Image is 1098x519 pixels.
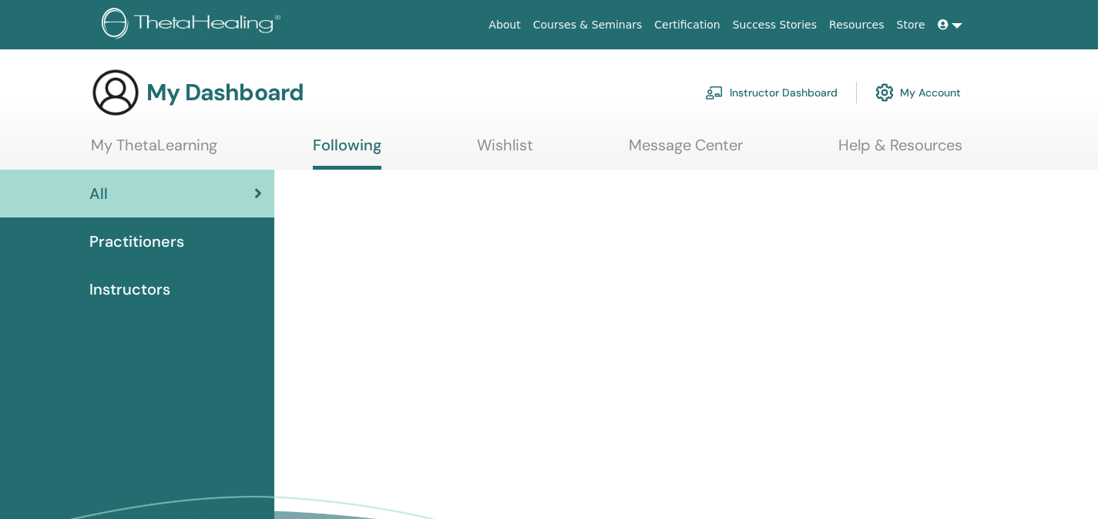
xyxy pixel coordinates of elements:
span: All [89,182,108,205]
a: Help & Resources [838,136,962,166]
a: Following [313,136,381,170]
span: Instructors [89,278,170,301]
h3: My Dashboard [146,79,304,106]
img: cog.svg [875,79,894,106]
a: Courses & Seminars [527,11,649,39]
a: Message Center [629,136,743,166]
span: Practitioners [89,230,184,253]
img: chalkboard-teacher.svg [705,86,724,99]
a: Instructor Dashboard [705,76,838,110]
a: Success Stories [727,11,823,39]
a: My ThetaLearning [91,136,217,166]
img: generic-user-icon.jpg [91,68,140,117]
a: My Account [875,76,961,110]
a: Store [891,11,932,39]
img: logo.png [102,8,286,42]
a: Resources [823,11,891,39]
a: Certification [648,11,726,39]
a: About [482,11,526,39]
a: Wishlist [477,136,533,166]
